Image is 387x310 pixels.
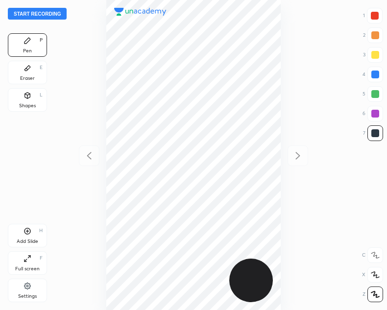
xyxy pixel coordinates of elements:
div: Pen [23,48,32,53]
div: Full screen [15,266,40,271]
div: L [40,93,43,97]
div: H [39,228,43,233]
div: Shapes [19,103,36,108]
div: E [40,65,43,70]
img: logo.38c385cc.svg [114,8,167,16]
div: Z [363,286,383,302]
div: Settings [18,294,37,299]
div: 1 [363,8,383,24]
div: C [362,247,383,263]
button: Start recording [8,8,67,20]
div: X [362,267,383,283]
div: F [40,256,43,261]
div: 5 [363,86,383,102]
div: Add Slide [17,239,38,244]
div: 3 [363,47,383,63]
div: 4 [363,67,383,82]
div: Eraser [20,76,35,81]
div: 2 [363,27,383,43]
div: 7 [363,125,383,141]
div: 6 [363,106,383,121]
div: P [40,38,43,43]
